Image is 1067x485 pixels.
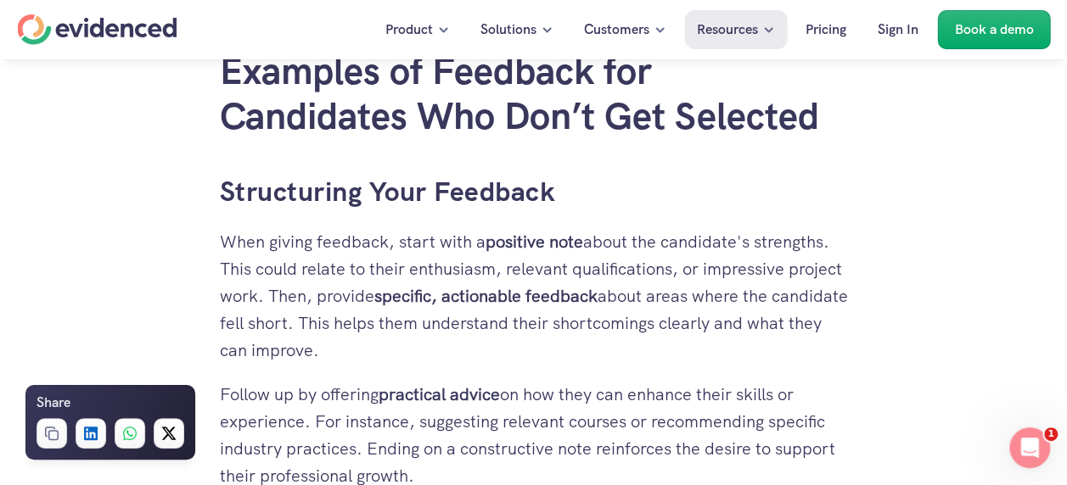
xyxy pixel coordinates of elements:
p: Solutions [480,19,536,41]
h3: Structuring Your Feedback [220,173,848,211]
p: Customers [584,19,649,41]
p: Pricing [806,19,846,41]
h2: Examples of Feedback for Candidates Who Don’t Get Selected [220,49,848,139]
p: Book a demo [954,19,1033,41]
a: Book a demo [937,10,1050,49]
strong: practical advice [379,383,500,405]
p: Product [385,19,433,41]
p: Sign In [878,19,918,41]
p: Resources [697,19,758,41]
span: 1 [1044,427,1058,441]
iframe: Intercom live chat [1009,427,1050,468]
strong: specific, actionable feedback [374,285,598,307]
a: Sign In [865,10,931,49]
a: Pricing [793,10,859,49]
a: Home [17,14,177,45]
p: When giving feedback, start with a about the candidate's strengths. This could relate to their en... [220,228,848,364]
h6: Share [37,392,70,414]
strong: positive note [486,231,583,253]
